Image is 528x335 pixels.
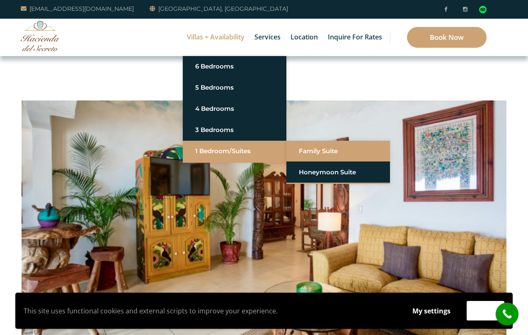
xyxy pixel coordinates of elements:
[496,303,518,325] a: call
[24,305,396,317] p: This site uses functional cookies and external scripts to improve your experience.
[299,165,378,180] a: Honeymoon Suite
[21,4,134,14] a: [EMAIL_ADDRESS][DOMAIN_NAME]
[195,80,274,95] a: 5 Bedrooms
[195,59,274,74] a: 6 Bedrooms
[498,305,516,323] i: call
[404,301,458,320] button: My settings
[183,19,249,56] a: Villas + Availability
[250,19,285,56] a: Services
[150,4,288,14] a: [GEOGRAPHIC_DATA], [GEOGRAPHIC_DATA]
[324,19,386,56] a: Inquire for Rates
[467,301,504,320] button: Accept
[21,21,60,51] img: Awesome Logo
[479,6,487,13] div: Read traveler reviews on Tripadvisor
[195,101,274,116] a: 4 Bedrooms
[407,27,487,48] a: Book Now
[195,122,274,137] a: 3 Bedrooms
[286,19,322,56] a: Location
[299,144,378,159] a: Family Suite
[195,144,274,159] a: 1 Bedroom/Suites
[479,6,487,13] img: Tripadvisor_logomark.svg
